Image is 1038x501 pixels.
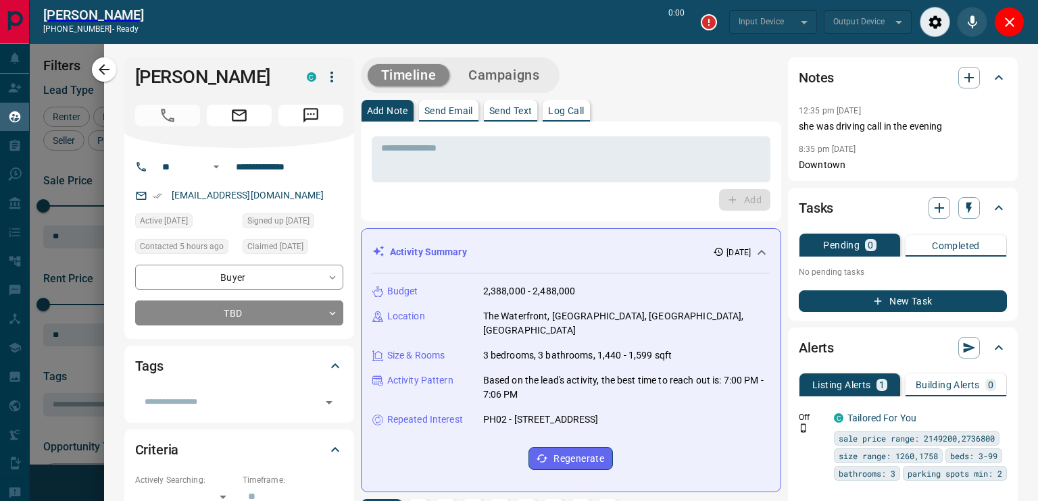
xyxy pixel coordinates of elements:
[847,413,916,423] a: Tailored For You
[135,474,236,486] p: Actively Searching:
[799,290,1007,312] button: New Task
[135,439,179,460] h2: Criteria
[140,214,188,228] span: Active [DATE]
[135,265,343,290] div: Buyer
[483,413,599,427] p: PH02 - [STREET_ADDRESS]
[839,467,895,480] span: bathrooms: 3
[483,348,672,363] p: 3 bedrooms, 3 bathrooms, 1,440 - 1,599 sqft
[135,433,343,466] div: Criteria
[799,337,834,359] h2: Alerts
[823,240,860,250] p: Pending
[920,7,950,37] div: Audio Settings
[372,240,770,265] div: Activity Summary[DATE]
[243,213,343,232] div: Wed Dec 11 2024
[135,355,164,377] h2: Tags
[799,197,833,219] h2: Tasks
[172,190,324,201] a: [EMAIL_ADDRESS][DOMAIN_NAME]
[994,7,1024,37] div: Close
[390,245,467,259] p: Activity Summary
[387,284,418,298] p: Budget
[932,241,980,250] p: Completed
[799,144,856,154] p: 8:35 pm [DATE]
[799,411,826,423] p: Off
[799,158,1007,172] p: Downtown
[988,380,993,390] p: 0
[387,413,463,427] p: Repeated Interest
[799,423,808,433] svg: Push Notification Only
[916,380,980,390] p: Building Alerts
[799,332,1007,364] div: Alerts
[368,64,450,86] button: Timeline
[799,262,1007,282] p: No pending tasks
[135,66,287,88] h1: [PERSON_NAME]
[455,64,553,86] button: Campaigns
[135,105,200,126] span: Call
[424,106,473,115] p: Send Email
[668,7,685,37] p: 0:00
[839,431,995,445] span: sale price range: 2149200,2736800
[839,449,938,463] span: size range: 1260,1758
[483,309,770,338] p: The Waterfront, [GEOGRAPHIC_DATA], [GEOGRAPHIC_DATA], [GEOGRAPHIC_DATA]
[799,120,1007,134] p: she was driving call in the evening
[43,23,144,35] p: [PHONE_NUMBER] -
[879,380,885,390] p: 1
[528,447,613,470] button: Regenerate
[153,191,162,201] svg: Email Verified
[799,67,834,88] h2: Notes
[367,106,408,115] p: Add Note
[799,192,1007,224] div: Tasks
[950,449,997,463] span: beds: 3-99
[207,105,272,126] span: Email
[548,106,584,115] p: Log Call
[957,7,987,37] div: Mute
[799,61,1007,94] div: Notes
[868,240,873,250] p: 0
[247,240,303,253] span: Claimed [DATE]
[812,380,871,390] p: Listing Alerts
[140,240,224,253] span: Contacted 5 hours ago
[243,239,343,258] div: Sun Aug 10 2025
[307,72,316,82] div: condos.ca
[387,373,453,388] p: Activity Pattern
[834,413,843,423] div: condos.ca
[278,105,343,126] span: Message
[387,348,445,363] p: Size & Rooms
[243,474,343,486] p: Timeframe:
[135,213,236,232] div: Sun Aug 10 2025
[387,309,425,323] p: Location
[43,7,144,23] h2: [PERSON_NAME]
[208,159,224,175] button: Open
[908,467,1002,480] span: parking spots min: 2
[247,214,310,228] span: Signed up [DATE]
[135,300,343,325] div: TBD
[489,106,533,115] p: Send Text
[320,393,339,412] button: Open
[116,24,139,34] span: ready
[799,106,861,115] p: 12:35 pm [DATE]
[135,350,343,382] div: Tags
[135,239,236,258] div: Mon Aug 18 2025
[483,373,770,402] p: Based on the lead's activity, the best time to reach out is: 7:00 PM - 7:06 PM
[726,246,751,259] p: [DATE]
[483,284,576,298] p: 2,388,000 - 2,488,000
